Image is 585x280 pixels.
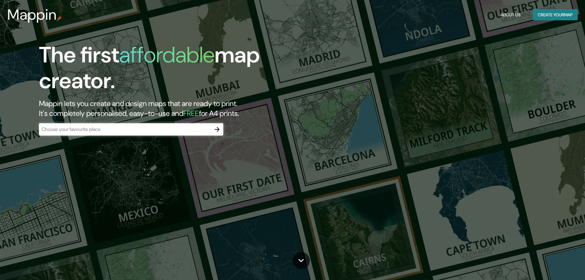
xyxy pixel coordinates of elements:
[7,6,57,23] h3: Mappin
[57,16,62,21] img: mappin-pin
[119,41,215,69] h1: affordable
[39,42,332,99] h1: The first map creator.
[530,256,578,273] iframe: Help widget launcher
[533,9,578,21] button: Create yourmap
[39,99,332,118] h2: Mappin lets you create and design maps that are ready to print. It's completely personalised, eas...
[498,9,523,21] button: About Us
[39,126,211,133] input: Choose your favourite place
[183,108,199,118] h5: FREE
